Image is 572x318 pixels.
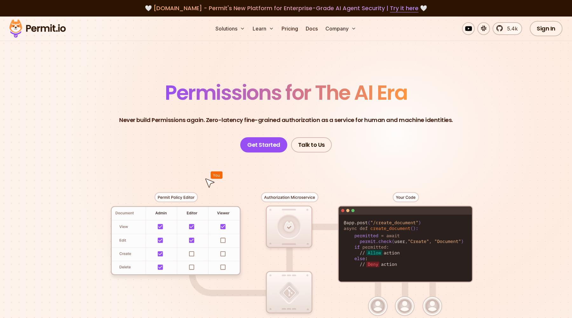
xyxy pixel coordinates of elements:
[493,22,522,35] a: 5.4k
[279,22,301,35] a: Pricing
[503,25,518,32] span: 5.4k
[15,4,557,13] div: 🤍 🤍
[119,116,453,125] p: Never build Permissions again. Zero-latency fine-grained authorization as a service for human and...
[250,22,276,35] button: Learn
[165,78,407,107] span: Permissions for The AI Era
[303,22,320,35] a: Docs
[530,21,562,36] a: Sign In
[213,22,248,35] button: Solutions
[323,22,359,35] button: Company
[291,137,332,152] a: Talk to Us
[390,4,419,12] a: Try it here
[6,18,69,39] img: Permit logo
[240,137,287,152] a: Get Started
[153,4,419,12] span: [DOMAIN_NAME] - Permit's New Platform for Enterprise-Grade AI Agent Security |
